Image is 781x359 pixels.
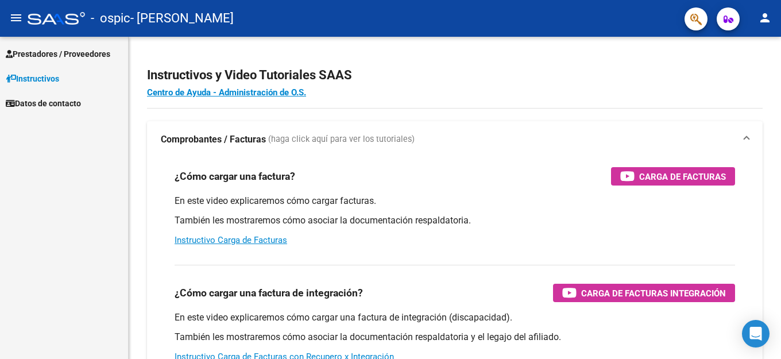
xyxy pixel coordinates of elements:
button: Carga de Facturas [611,167,735,186]
a: Instructivo Carga de Facturas [175,235,287,245]
div: Open Intercom Messenger [742,320,770,348]
span: Instructivos [6,72,59,85]
h3: ¿Cómo cargar una factura? [175,168,295,184]
span: Carga de Facturas Integración [581,286,726,300]
h3: ¿Cómo cargar una factura de integración? [175,285,363,301]
p: En este video explicaremos cómo cargar facturas. [175,195,735,207]
span: Datos de contacto [6,97,81,110]
strong: Comprobantes / Facturas [161,133,266,146]
p: También les mostraremos cómo asociar la documentación respaldatoria y el legajo del afiliado. [175,331,735,343]
p: También les mostraremos cómo asociar la documentación respaldatoria. [175,214,735,227]
h2: Instructivos y Video Tutoriales SAAS [147,64,763,86]
span: Prestadores / Proveedores [6,48,110,60]
span: (haga click aquí para ver los tutoriales) [268,133,415,146]
span: - [PERSON_NAME] [130,6,234,31]
mat-expansion-panel-header: Comprobantes / Facturas (haga click aquí para ver los tutoriales) [147,121,763,158]
span: Carga de Facturas [639,169,726,184]
p: En este video explicaremos cómo cargar una factura de integración (discapacidad). [175,311,735,324]
mat-icon: person [758,11,772,25]
span: - ospic [91,6,130,31]
mat-icon: menu [9,11,23,25]
button: Carga de Facturas Integración [553,284,735,302]
a: Centro de Ayuda - Administración de O.S. [147,87,306,98]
